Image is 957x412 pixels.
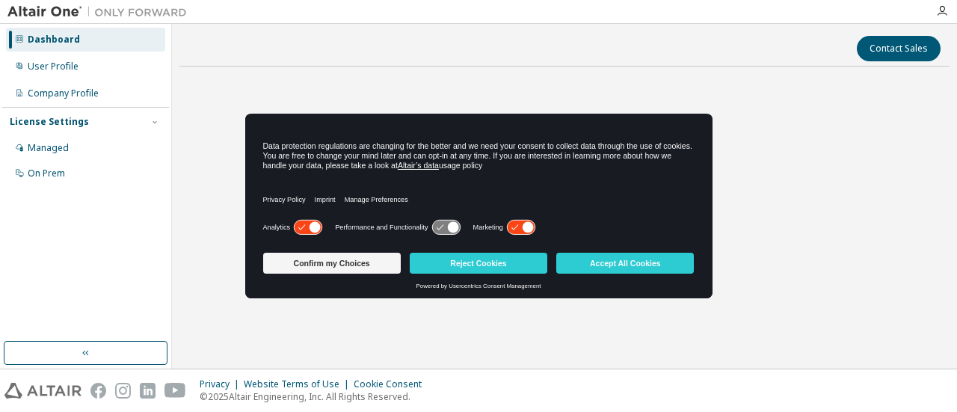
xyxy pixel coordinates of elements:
[244,378,354,390] div: Website Terms of Use
[4,383,81,399] img: altair_logo.svg
[28,34,80,46] div: Dashboard
[28,87,99,99] div: Company Profile
[857,36,941,61] button: Contact Sales
[140,383,156,399] img: linkedin.svg
[10,116,89,128] div: License Settings
[200,390,431,403] p: © 2025 Altair Engineering, Inc. All Rights Reserved.
[115,383,131,399] img: instagram.svg
[28,167,65,179] div: On Prem
[200,378,244,390] div: Privacy
[90,383,106,399] img: facebook.svg
[354,378,431,390] div: Cookie Consent
[28,61,79,73] div: User Profile
[7,4,194,19] img: Altair One
[164,383,186,399] img: youtube.svg
[28,142,69,154] div: Managed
